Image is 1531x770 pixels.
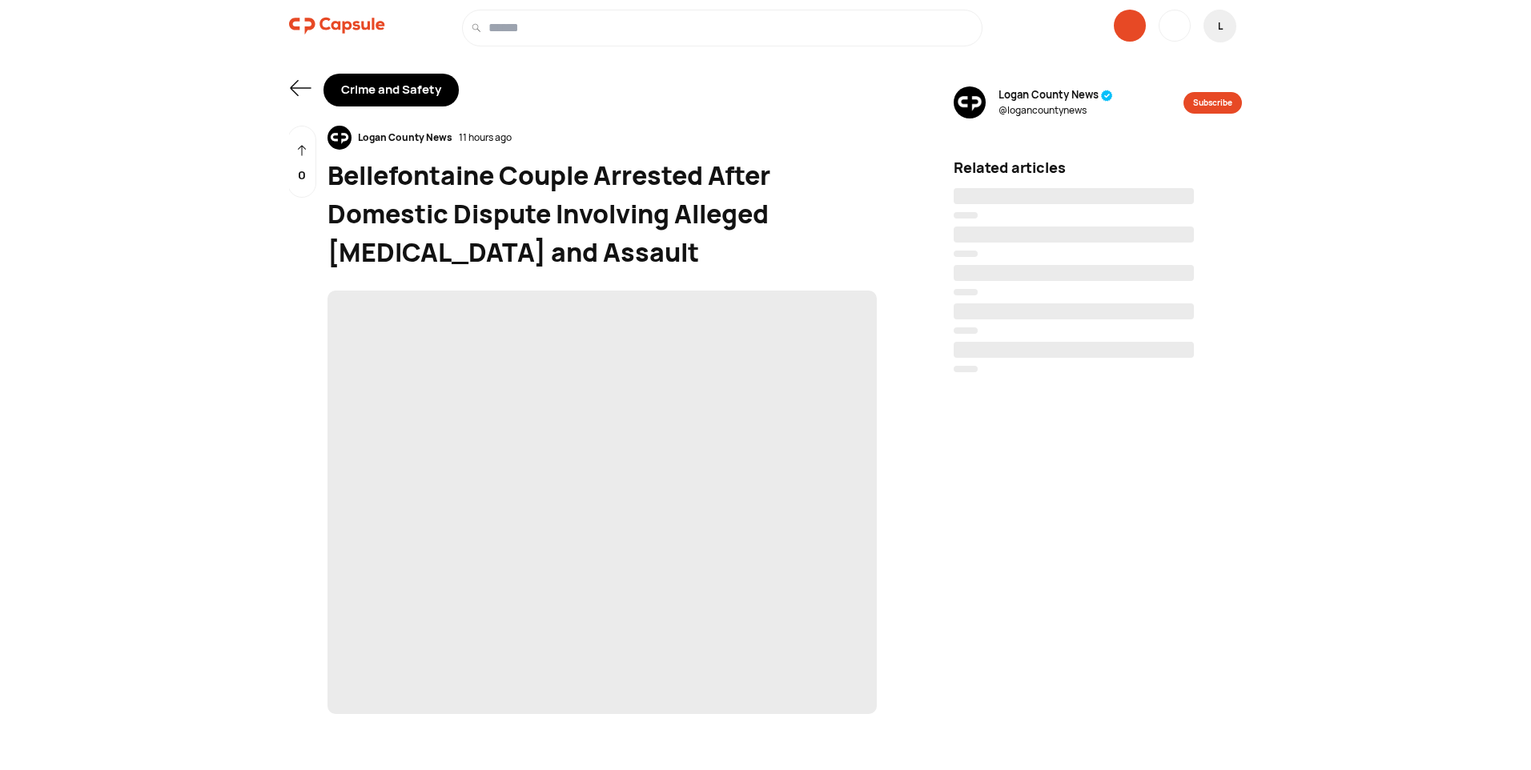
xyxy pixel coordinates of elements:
[352,130,459,145] div: Logan County News
[954,212,978,219] span: ‌
[954,188,1194,204] span: ‌
[954,251,978,257] span: ‌
[954,265,1194,281] span: ‌
[327,291,877,714] span: ‌
[999,103,1113,118] span: @ logancountynews
[954,366,978,372] span: ‌
[1183,92,1242,114] button: Subscribe
[323,74,459,106] div: Crime and Safety
[954,227,1194,243] span: ‌
[459,130,512,145] div: 11 hours ago
[999,87,1113,103] span: Logan County News
[954,327,978,334] span: ‌
[954,289,978,295] span: ‌
[289,10,385,46] a: logo
[954,86,986,118] img: resizeImage
[954,157,1242,178] div: Related articles
[954,342,1194,358] span: ‌
[298,166,306,185] p: 0
[289,10,385,42] img: logo
[1218,19,1223,34] div: L
[327,126,352,150] img: resizeImage
[1101,90,1113,102] img: tick
[954,303,1194,319] span: ‌
[327,156,877,271] div: Bellefontaine Couple Arrested After Domestic Dispute Involving Alleged [MEDICAL_DATA] and Assault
